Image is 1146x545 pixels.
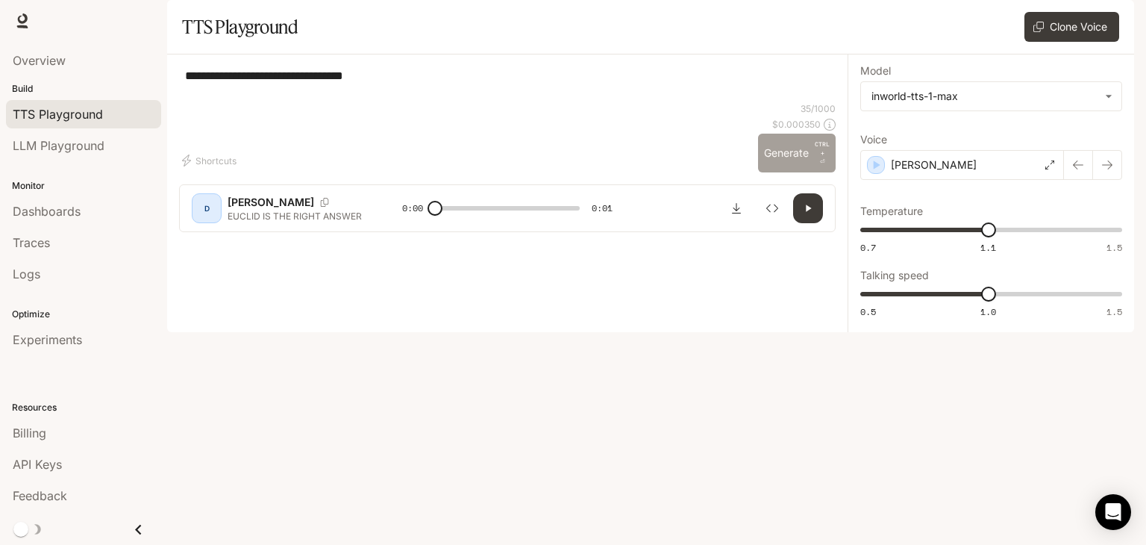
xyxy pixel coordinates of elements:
span: 1.1 [980,241,996,254]
p: Talking speed [860,270,929,281]
h1: TTS Playground [182,12,298,42]
p: ⏎ [815,140,830,166]
button: Inspect [757,193,787,223]
button: Download audio [721,193,751,223]
p: [PERSON_NAME] [891,158,977,172]
p: EUCLID IS THE RIGHT ANSWER [228,210,366,222]
p: $ 0.000350 [772,118,821,131]
p: CTRL + [815,140,830,158]
span: 0.5 [860,305,876,318]
p: 35 / 1000 [801,102,836,115]
span: 0:00 [402,201,423,216]
span: 0:01 [592,201,613,216]
p: Voice [860,134,887,145]
div: D [195,196,219,220]
span: 1.5 [1106,241,1122,254]
button: Copy Voice ID [314,198,335,207]
button: Shortcuts [179,149,242,172]
div: inworld-tts-1-max [861,82,1121,110]
span: 1.0 [980,305,996,318]
span: 1.5 [1106,305,1122,318]
p: Temperature [860,206,923,217]
span: 0.7 [860,241,876,254]
button: Clone Voice [1024,12,1119,42]
button: GenerateCTRL +⏎ [758,134,836,172]
div: Open Intercom Messenger [1095,494,1131,530]
div: inworld-tts-1-max [871,89,1098,104]
p: Model [860,66,891,76]
p: [PERSON_NAME] [228,195,314,210]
